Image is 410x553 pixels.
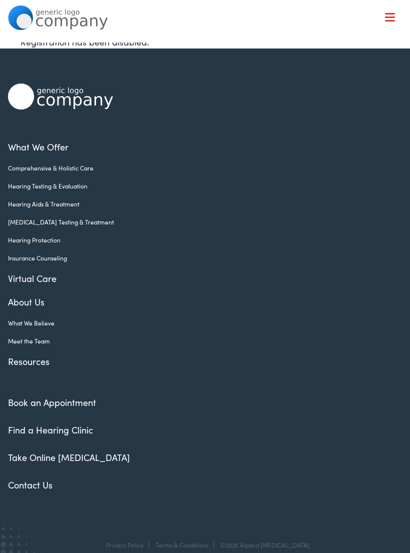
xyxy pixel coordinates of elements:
[8,217,386,226] a: [MEDICAL_DATA] Testing & Treatment
[8,354,386,368] a: Resources
[8,181,386,190] a: Hearing Testing & Evaluation
[155,540,208,549] a: Terms & Conditions
[215,541,309,548] div: ©2025 Alpaca [MEDICAL_DATA]
[8,336,386,345] a: Meet the Team
[8,478,52,491] a: Contact Us
[106,540,143,549] a: Privacy Policy
[8,396,96,408] a: Book an Appointment
[8,271,386,285] a: Virtual Care
[8,235,386,244] a: Hearing Protection
[15,40,401,71] a: What We Offer
[8,318,386,327] a: What We Believe
[8,163,386,172] a: Comprehensive & Holistic Care
[8,140,386,153] a: What We Offer
[8,295,386,308] a: About Us
[8,83,113,109] img: Alpaca Audiology
[8,199,386,208] a: Hearing Aids & Treatment
[8,253,386,262] a: Insurance Counseling
[8,451,130,463] a: Take Online [MEDICAL_DATA]
[8,423,93,436] a: Find a Hearing Clinic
